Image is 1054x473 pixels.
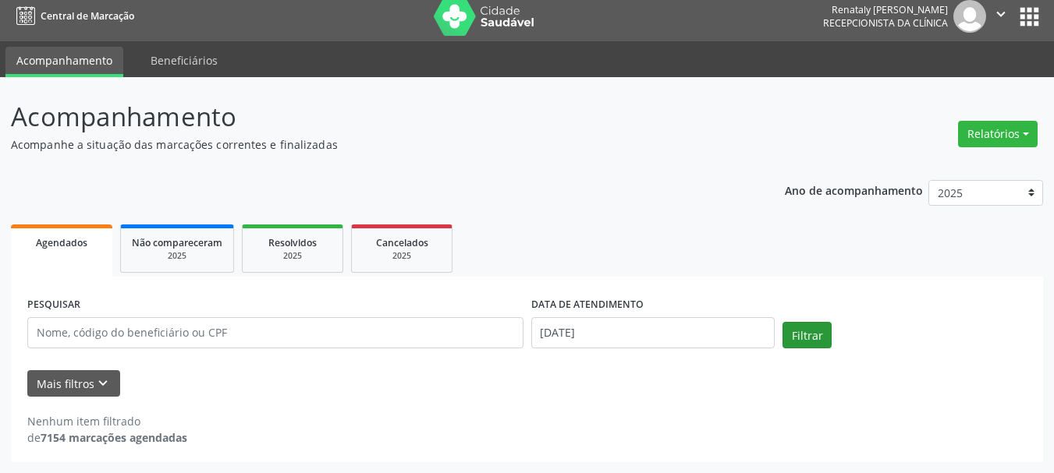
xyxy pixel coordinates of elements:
[254,250,332,262] div: 2025
[27,429,187,446] div: de
[27,413,187,429] div: Nenhum item filtrado
[992,5,1010,23] i: 
[958,121,1038,147] button: Relatórios
[783,322,832,348] button: Filtrar
[531,317,775,348] input: Selecione um intervalo
[132,236,222,249] span: Não compareceram
[823,3,948,16] div: Renataly [PERSON_NAME]
[1016,3,1043,30] button: apps
[36,236,87,249] span: Agendados
[376,236,428,249] span: Cancelados
[11,136,733,153] p: Acompanhe a situação das marcações correntes e finalizadas
[41,9,134,23] span: Central de Marcação
[11,3,134,29] a: Central de Marcação
[140,47,229,74] a: Beneficiários
[5,47,123,77] a: Acompanhamento
[94,375,112,392] i: keyboard_arrow_down
[41,430,187,445] strong: 7154 marcações agendadas
[27,370,120,397] button: Mais filtroskeyboard_arrow_down
[363,250,441,262] div: 2025
[27,317,523,348] input: Nome, código do beneficiário ou CPF
[11,97,733,136] p: Acompanhamento
[785,180,923,199] p: Ano de acompanhamento
[132,250,222,262] div: 2025
[27,293,80,317] label: PESQUISAR
[268,236,317,249] span: Resolvidos
[531,293,644,317] label: DATA DE ATENDIMENTO
[823,16,948,30] span: Recepcionista da clínica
